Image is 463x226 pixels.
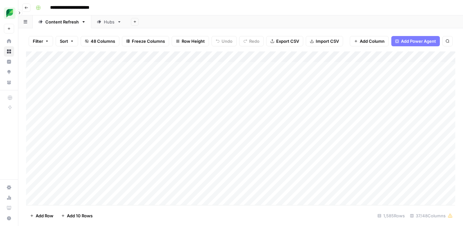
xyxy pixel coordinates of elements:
[182,38,205,44] span: Row Height
[306,36,343,46] button: Import CSV
[56,36,78,46] button: Sort
[26,211,57,221] button: Add Row
[67,212,93,219] span: Add 10 Rows
[4,7,15,19] img: SproutSocial Logo
[29,36,53,46] button: Filter
[104,19,114,25] div: Hubs
[4,36,14,46] a: Home
[57,211,96,221] button: Add 10 Rows
[4,57,14,67] a: Insights
[4,77,14,87] a: Your Data
[81,36,119,46] button: 48 Columns
[407,211,455,221] div: 37/48 Columns
[4,203,14,213] a: Learning Hub
[33,15,91,28] a: Content Refresh
[4,213,14,223] button: Help + Support
[316,38,339,44] span: Import CSV
[172,36,209,46] button: Row Height
[4,5,14,21] button: Workspace: SproutSocial
[391,36,440,46] button: Add Power Agent
[60,38,68,44] span: Sort
[4,193,14,203] a: Usage
[375,211,407,221] div: 1,585 Rows
[33,38,43,44] span: Filter
[276,38,299,44] span: Export CSV
[212,36,237,46] button: Undo
[239,36,264,46] button: Redo
[360,38,385,44] span: Add Column
[222,38,232,44] span: Undo
[350,36,389,46] button: Add Column
[36,212,53,219] span: Add Row
[401,38,436,44] span: Add Power Agent
[4,46,14,57] a: Browse
[132,38,165,44] span: Freeze Columns
[122,36,169,46] button: Freeze Columns
[91,15,127,28] a: Hubs
[45,19,79,25] div: Content Refresh
[266,36,303,46] button: Export CSV
[249,38,259,44] span: Redo
[4,67,14,77] a: Opportunities
[4,182,14,193] a: Settings
[91,38,115,44] span: 48 Columns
